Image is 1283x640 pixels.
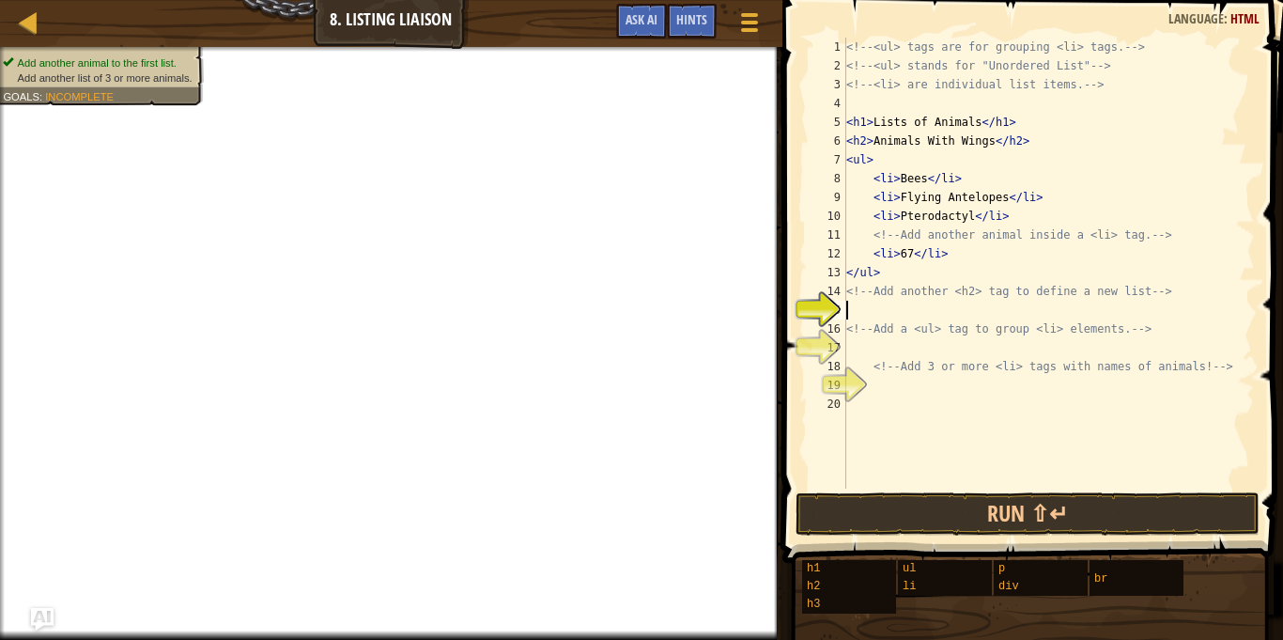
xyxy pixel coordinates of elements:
[1224,9,1230,27] span: :
[807,580,820,593] span: h2
[903,580,916,593] span: li
[18,56,177,69] span: Add another animal to the first list.
[809,150,846,169] div: 7
[3,70,192,86] li: Add another list of 3 or more animals.
[809,132,846,150] div: 6
[998,580,1019,593] span: div
[809,395,846,414] div: 20
[3,90,39,102] span: Goals
[1094,572,1107,585] span: br
[807,562,820,575] span: h1
[676,10,707,28] span: Hints
[796,492,1260,536] button: Run ⇧↵
[809,263,846,282] div: 13
[903,562,916,575] span: ul
[809,320,846,338] div: 16
[809,282,846,301] div: 14
[809,38,846,56] div: 1
[809,56,846,75] div: 2
[809,188,846,207] div: 9
[1168,9,1224,27] span: Language
[616,4,667,39] button: Ask AI
[31,608,54,631] button: Ask AI
[3,55,192,70] li: Add another animal to the first list.
[809,244,846,263] div: 12
[998,562,1005,575] span: p
[18,71,193,84] span: Add another list of 3 or more animals.
[809,169,846,188] div: 8
[809,376,846,395] div: 19
[1230,9,1260,27] span: HTML
[45,90,114,102] span: Incomplete
[726,4,773,48] button: Show game menu
[809,113,846,132] div: 5
[809,94,846,113] div: 4
[809,75,846,94] div: 3
[809,226,846,244] div: 11
[809,301,846,320] div: 15
[809,338,846,357] div: 17
[626,10,657,28] span: Ask AI
[809,207,846,226] div: 10
[39,90,45,102] span: :
[807,598,820,611] span: h3
[809,357,846,376] div: 18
